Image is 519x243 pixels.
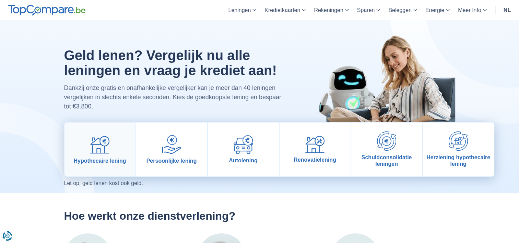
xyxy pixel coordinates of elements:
img: Autolening [234,135,253,154]
a: Persoonlijke lening [136,123,207,176]
img: Herziening hypothecaire lening [449,131,468,151]
span: Herziening hypothecaire lening [426,154,491,167]
img: Renovatielening [305,136,325,153]
p: Dankzij onze gratis en onafhankelijke vergelijker kan je meer dan 40 leningen vergelijken in slec... [64,83,288,111]
span: Renovatielening [294,157,336,163]
a: Autolening [208,123,279,176]
h1: Geld lenen? Vergelijk nu alle leningen en vraag je krediet aan! [64,48,288,78]
span: Autolening [229,157,258,164]
span: Hypothecaire lening [74,158,126,164]
a: Herziening hypothecaire lening [423,123,494,176]
h2: Hoe werkt onze dienstverlening? [64,209,455,222]
img: Hypothecaire lening [90,135,109,154]
a: Schuldconsolidatie leningen [351,123,422,176]
img: image-hero [304,20,455,152]
span: Schuldconsolidatie leningen [354,154,420,167]
img: TopCompare [8,5,85,16]
a: Hypothecaire lening [64,123,135,176]
img: Persoonlijke lening [162,135,181,154]
a: Renovatielening [280,123,351,176]
img: Schuldconsolidatie leningen [377,131,396,151]
span: Persoonlijke lening [146,158,197,164]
